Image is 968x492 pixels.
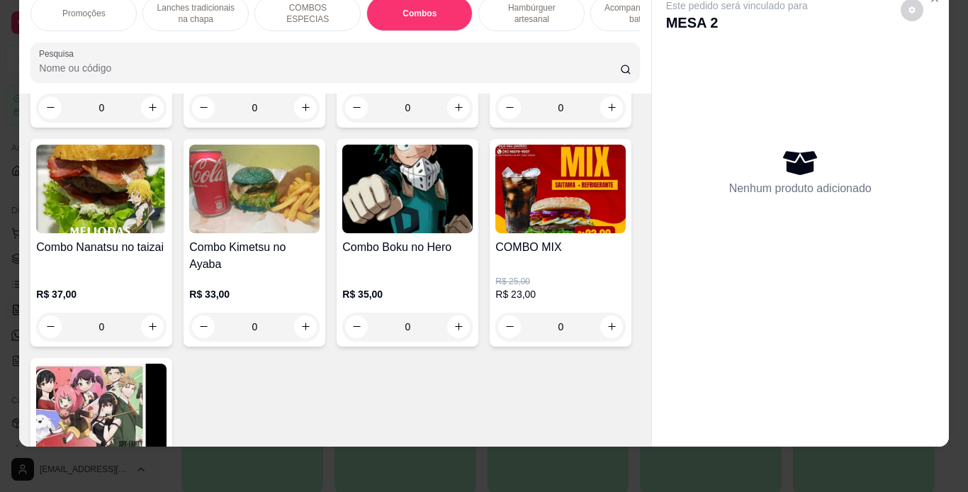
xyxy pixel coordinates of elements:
[495,145,626,233] img: product-image
[36,364,167,452] img: product-image
[39,47,79,60] label: Pesquisa
[403,8,437,19] p: Combos
[495,276,626,287] p: R$ 25,00
[666,13,808,33] p: MESA 2
[342,145,473,233] img: product-image
[342,287,473,301] p: R$ 35,00
[154,2,237,25] p: Lanches tradicionais na chapa
[729,180,872,197] p: Nenhum produto adicionado
[36,287,167,301] p: R$ 37,00
[62,8,106,19] p: Promoções
[342,239,473,256] h4: Combo Boku no Hero
[495,239,626,256] h4: COMBO MIX
[36,145,167,233] img: product-image
[39,61,620,75] input: Pesquisa
[266,2,349,25] p: COMBOS ESPECIAS
[490,2,573,25] p: Hambúrguer artesanal
[189,239,320,273] h4: Combo Kimetsu no Ayaba
[495,287,626,301] p: R$ 23,00
[602,2,685,25] p: Acompanhamentos ( batata )
[189,145,320,233] img: product-image
[189,287,320,301] p: R$ 33,00
[36,239,167,256] h4: Combo Nanatsu no taizai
